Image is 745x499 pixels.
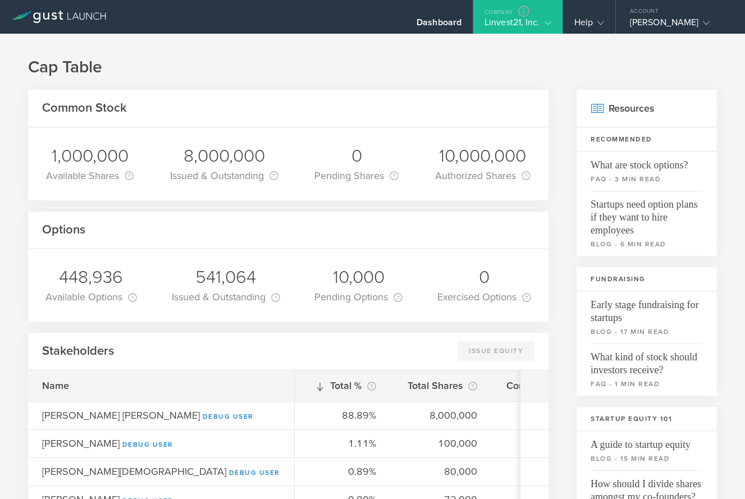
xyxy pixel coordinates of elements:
a: Debug User [203,413,254,420]
a: Startups need option plans if they want to hire employeesblog - 6 min read [577,191,717,256]
div: Issued & Outstanding [170,168,278,184]
h2: Options [42,222,85,238]
h2: Common Stock [42,100,127,116]
div: Authorized Shares [435,168,531,184]
small: blog - 15 min read [591,454,703,464]
h2: Stakeholders [42,343,114,359]
div: Available Shares [46,168,134,184]
div: Pending Options [314,289,403,305]
div: Exercised Options [437,289,531,305]
span: What kind of stock should investors receive? [591,344,703,377]
div: Total % [309,378,376,393]
div: Pending Shares [314,168,399,184]
div: Issued & Outstanding [172,289,280,305]
div: 0 [437,265,531,289]
span: What are stock options? [591,152,703,172]
div: 1,000,000 [46,144,134,168]
div: Common Stock [505,378,589,393]
div: [PERSON_NAME] [630,17,725,34]
small: blog - 6 min read [591,239,703,249]
h3: Startup Equity 101 [577,407,717,431]
div: 8,000,000 [170,144,278,168]
a: Debug User [229,469,280,477]
div: Help [574,17,604,34]
span: Startups need option plans if they want to hire employees [591,191,703,237]
span: Early stage fundraising for startups [591,291,703,324]
div: 8,000,000 [404,408,477,423]
h1: Cap Table [28,56,717,79]
div: 10,000 [314,265,403,289]
div: 8,000,000 [505,408,589,423]
div: 541,064 [172,265,280,289]
h2: Resources [577,90,717,127]
span: A guide to startup equity [591,431,703,451]
a: Debug User [122,441,173,448]
div: 0 [314,144,399,168]
a: Early stage fundraising for startupsblog - 17 min read [577,291,717,344]
a: What are stock options?faq - 3 min read [577,152,717,191]
div: 88.89% [309,408,376,423]
div: 100,000 [404,436,477,451]
small: blog - 17 min read [591,327,703,337]
div: [PERSON_NAME][DEMOGRAPHIC_DATA] [42,464,308,479]
div: Dashboard [417,17,461,34]
div: Linvest21, Inc. [485,17,551,34]
div: [PERSON_NAME] [42,436,308,451]
h3: Fundraising [577,267,717,291]
div: 10,000,000 [435,144,531,168]
a: What kind of stock should investors receive?faq - 1 min read [577,344,717,396]
h3: Recommended [577,127,717,152]
small: faq - 3 min read [591,174,703,184]
div: 0.89% [309,464,376,479]
div: Total Shares [404,378,477,393]
div: Name [42,378,308,393]
div: 80,000 [404,464,477,479]
a: A guide to startup equityblog - 15 min read [577,431,717,470]
div: [PERSON_NAME] [PERSON_NAME] [42,408,308,423]
div: Available Options [45,289,137,305]
div: 448,936 [45,265,137,289]
div: 1.11% [309,436,376,451]
small: faq - 1 min read [591,379,703,389]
